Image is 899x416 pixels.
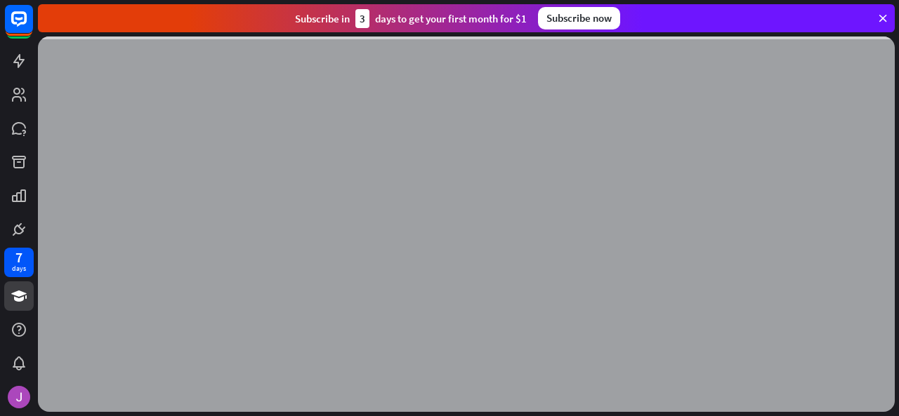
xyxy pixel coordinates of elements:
[12,264,26,274] div: days
[538,7,620,29] div: Subscribe now
[355,9,369,28] div: 3
[4,248,34,277] a: 7 days
[295,9,527,28] div: Subscribe in days to get your first month for $1
[15,251,22,264] div: 7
